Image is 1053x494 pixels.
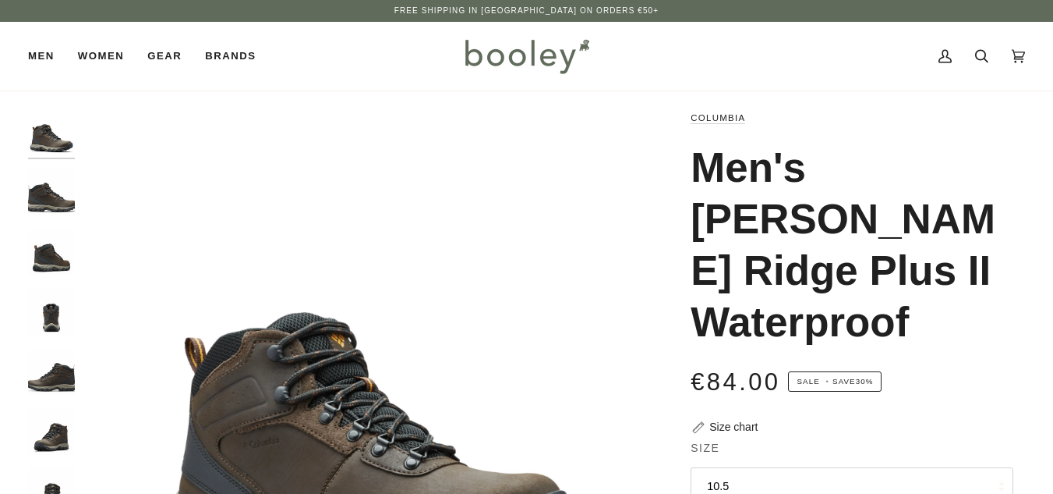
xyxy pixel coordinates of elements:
span: Brands [205,48,256,64]
img: Columbia Men's Newton Ridge Plus II Waterproof Cordovan / Squash - Booley Galway [28,408,75,455]
h1: Men's [PERSON_NAME] Ridge Plus II Waterproof [691,142,1002,349]
img: Columbia Men's Newton Ridge Plus II Waterproof Cordovan / Squash - Booley Galway [28,109,75,156]
span: Sale [797,377,819,386]
span: Size [691,440,719,457]
div: Size chart [709,419,758,435]
span: Save [788,371,882,392]
span: Gear [147,48,182,64]
em: • [823,377,833,386]
span: €84.00 [691,368,780,396]
img: Columbia Men's Newton Ridge Plus II Waterproof Cordovan / Squash - Booley Galway [28,349,75,396]
img: Booley [458,34,595,79]
span: 30% [856,377,874,386]
span: Men [28,48,55,64]
span: Women [78,48,124,64]
p: Free Shipping in [GEOGRAPHIC_DATA] on Orders €50+ [394,5,659,17]
img: Columbia Men's Newton Ridge Plus II Waterproof Cordovan / Squash - Booley Galway [28,289,75,336]
a: Men [28,22,66,91]
a: Brands [193,22,267,91]
img: Columbia Men's Newton Ridge Plus II Waterproof Cordovan / Squash - Booley Galway [28,229,75,275]
a: Gear [136,22,193,91]
a: Women [66,22,136,91]
img: Columbia Men's Newton Ridge Plus II Waterproof Cordovan / Squash - Booley Galway [28,169,75,216]
a: Columbia [691,113,745,123]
